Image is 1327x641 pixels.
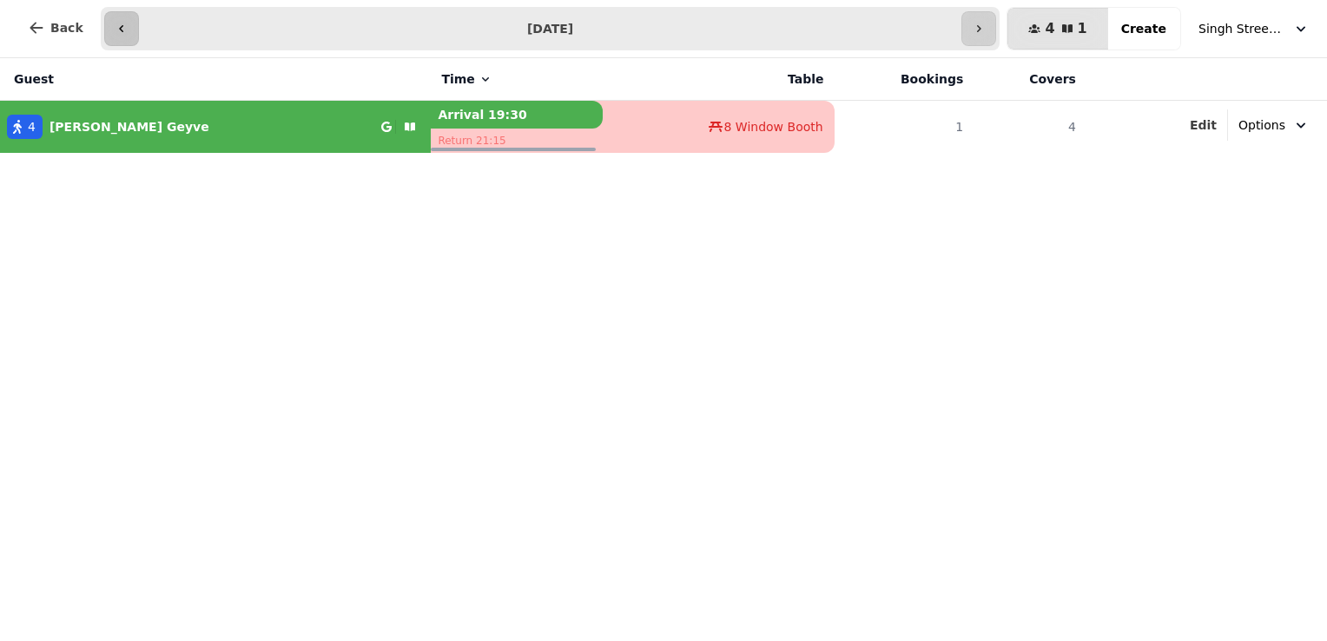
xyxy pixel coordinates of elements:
button: Time [441,70,492,88]
span: Time [441,70,474,88]
th: Covers [974,58,1086,101]
button: Options [1228,109,1320,141]
button: Create [1107,8,1180,50]
td: 4 [974,101,1086,154]
span: 1 [1078,22,1087,36]
span: Back [50,22,83,34]
button: Back [14,7,97,49]
button: 41 [1007,8,1107,50]
span: Options [1238,116,1285,134]
p: Return 21:15 [431,129,602,153]
span: Create [1121,23,1166,35]
span: Edit [1190,119,1217,131]
span: 4 [28,118,36,135]
th: Table [603,58,835,101]
button: Edit [1190,116,1217,134]
span: 4 [1045,22,1054,36]
p: [PERSON_NAME] Geyve [50,118,209,135]
p: Arrival 19:30 [431,101,602,129]
span: 8 Window Booth [724,118,823,135]
button: Singh Street Bruntsfield [1188,13,1320,44]
td: 1 [835,101,974,154]
span: Singh Street Bruntsfield [1198,20,1285,37]
th: Bookings [835,58,974,101]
